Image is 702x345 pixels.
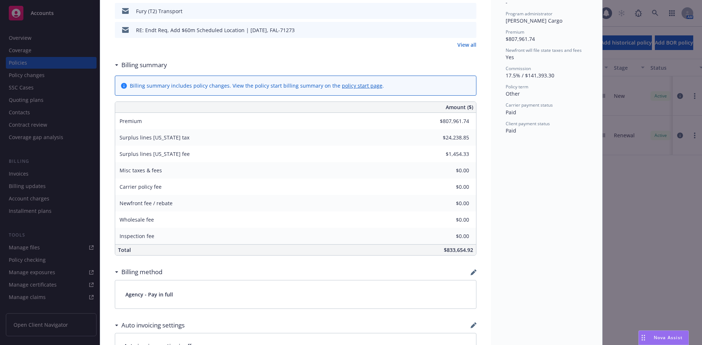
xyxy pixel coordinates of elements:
div: Billing summary [115,60,167,70]
span: Misc taxes & fees [120,167,162,174]
span: Paid [506,127,516,134]
span: Wholesale fee [120,216,154,223]
span: [PERSON_NAME] Cargo [506,17,562,24]
input: 0.00 [426,149,473,160]
a: View all [457,41,476,49]
span: Paid [506,109,516,116]
div: Agency - Pay in full [115,280,476,308]
a: policy start page [342,82,382,89]
input: 0.00 [426,132,473,143]
span: Total [118,246,131,253]
div: Drag to move [639,331,648,345]
span: Yes [506,54,514,61]
span: Nova Assist [654,334,683,341]
input: 0.00 [426,231,473,242]
div: Auto invoicing settings [115,321,185,330]
span: $833,654.92 [444,246,473,253]
span: Carrier payment status [506,102,553,108]
button: download file [455,7,461,15]
h3: Auto invoicing settings [121,321,185,330]
span: Amount ($) [446,103,473,111]
span: Surplus lines [US_STATE] fee [120,150,190,157]
span: Program administrator [506,11,552,17]
div: RE: Endt Req, Add $60m Scheduled Location | [DATE], FAL-71273 [136,26,295,34]
h3: Billing summary [121,60,167,70]
span: Other [506,90,520,97]
div: Fury (T2) Transport [136,7,182,15]
span: Surplus lines [US_STATE] tax [120,134,189,141]
span: 17.5% / $141,393.30 [506,72,554,79]
div: Billing summary includes policy changes. View the policy start billing summary on the . [130,82,384,89]
button: Nova Assist [638,330,689,345]
button: preview file [467,7,473,15]
span: Commission [506,65,531,72]
input: 0.00 [426,214,473,225]
span: Newfront fee / rebate [120,200,173,207]
span: Premium [506,29,524,35]
button: download file [455,26,461,34]
span: Premium [120,118,142,124]
input: 0.00 [426,198,473,209]
input: 0.00 [426,181,473,192]
button: preview file [467,26,473,34]
input: 0.00 [426,116,473,127]
span: Carrier policy fee [120,183,162,190]
input: 0.00 [426,165,473,176]
span: Inspection fee [120,233,154,239]
span: Client payment status [506,120,550,127]
span: Policy term [506,84,528,90]
h3: Billing method [121,267,162,277]
span: $807,961.74 [506,35,535,42]
div: Billing method [115,267,162,277]
span: Newfront will file state taxes and fees [506,47,582,53]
